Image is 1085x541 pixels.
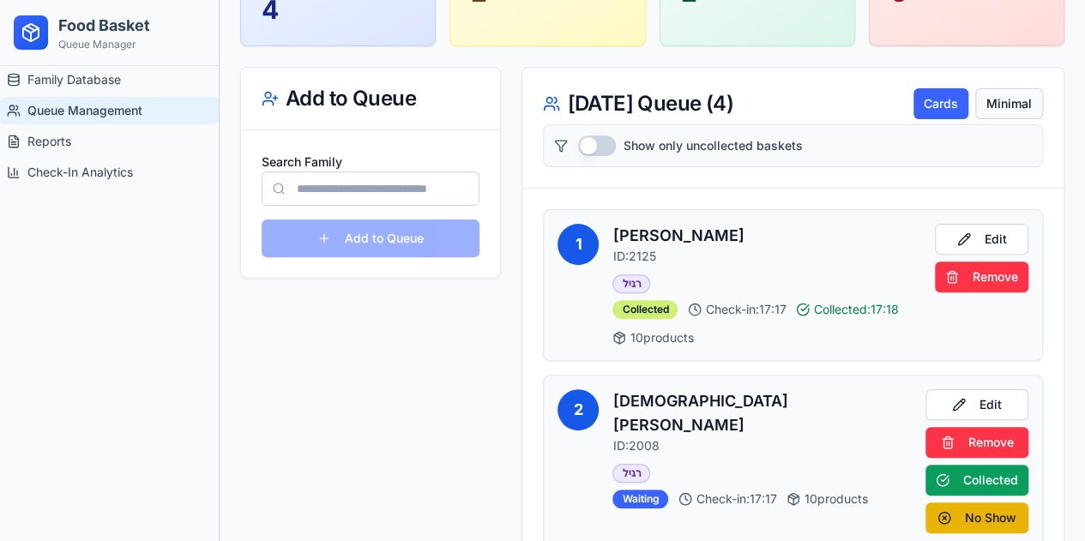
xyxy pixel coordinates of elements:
span: Collected: 17:18 [813,301,898,318]
span: Reports [27,133,71,150]
div: רגיל [612,464,650,483]
div: Add to Queue [262,88,479,109]
p: ID: 2008 [612,437,912,454]
button: Edit [935,224,1028,255]
button: Cards [913,88,968,119]
button: Collected [925,465,1028,496]
span: 10 products [804,490,867,508]
div: [DATE] Queue ( 4 ) [543,93,732,114]
button: Remove [925,427,1028,458]
button: Remove [935,261,1028,292]
span: Queue Management [27,102,142,119]
div: Waiting [612,490,668,508]
span: 10 products [630,329,693,346]
span: Check-In Analytics [27,164,133,181]
p: ID: 2125 [612,248,921,265]
div: רגיל [612,274,650,293]
div: Collected [612,300,678,319]
label: Search Family [262,154,342,169]
h4: [DEMOGRAPHIC_DATA][PERSON_NAME] [612,389,912,437]
span: Check-in: 17:17 [696,490,776,508]
h1: Food Basket [58,14,150,38]
button: No Show [925,502,1028,533]
div: 2 [558,389,599,430]
span: Family Database [27,71,121,88]
button: Minimal [975,88,1043,119]
button: Edit [925,389,1028,420]
div: 1 [558,224,599,265]
span: Check-in: 17:17 [705,301,786,318]
p: Queue Manager [58,38,150,51]
h4: [PERSON_NAME] [612,224,921,248]
label: Show only uncollected baskets [623,137,802,154]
